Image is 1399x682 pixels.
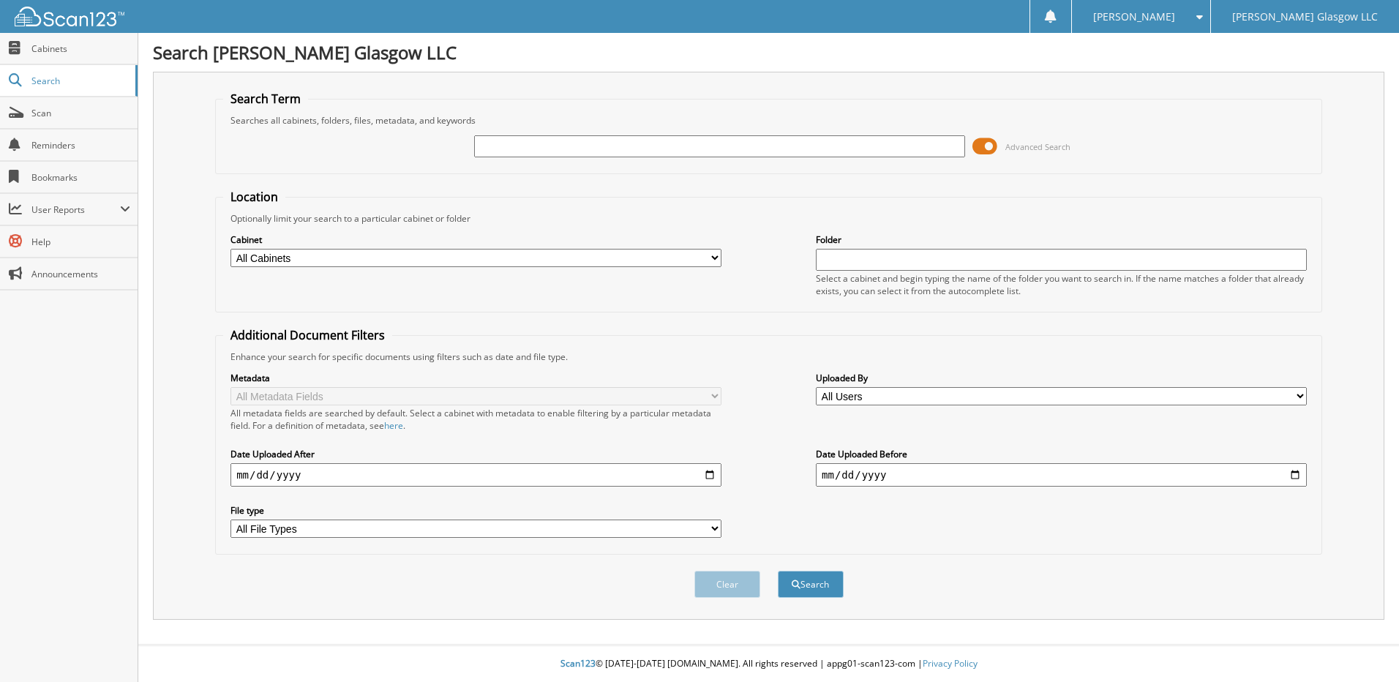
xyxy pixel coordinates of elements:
[1005,141,1070,152] span: Advanced Search
[816,372,1307,384] label: Uploaded By
[31,107,130,119] span: Scan
[15,7,124,26] img: scan123-logo-white.svg
[153,40,1384,64] h1: Search [PERSON_NAME] Glasgow LLC
[816,233,1307,246] label: Folder
[1326,612,1399,682] iframe: Chat Widget
[778,571,844,598] button: Search
[223,91,308,107] legend: Search Term
[138,646,1399,682] div: © [DATE]-[DATE] [DOMAIN_NAME]. All rights reserved | appg01-scan123-com |
[223,351,1314,363] div: Enhance your search for specific documents using filters such as date and file type.
[1232,12,1378,21] span: [PERSON_NAME] Glasgow LLC
[816,463,1307,487] input: end
[560,657,596,670] span: Scan123
[230,504,721,517] label: File type
[31,139,130,151] span: Reminders
[384,419,403,432] a: here
[230,448,721,460] label: Date Uploaded After
[31,75,128,87] span: Search
[816,272,1307,297] div: Select a cabinet and begin typing the name of the folder you want to search in. If the name match...
[223,114,1314,127] div: Searches all cabinets, folders, files, metadata, and keywords
[31,171,130,184] span: Bookmarks
[230,233,721,246] label: Cabinet
[223,327,392,343] legend: Additional Document Filters
[31,268,130,280] span: Announcements
[923,657,978,670] a: Privacy Policy
[230,463,721,487] input: start
[694,571,760,598] button: Clear
[223,212,1314,225] div: Optionally limit your search to a particular cabinet or folder
[230,372,721,384] label: Metadata
[31,42,130,55] span: Cabinets
[31,236,130,248] span: Help
[816,448,1307,460] label: Date Uploaded Before
[1093,12,1175,21] span: [PERSON_NAME]
[31,203,120,216] span: User Reports
[223,189,285,205] legend: Location
[230,407,721,432] div: All metadata fields are searched by default. Select a cabinet with metadata to enable filtering b...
